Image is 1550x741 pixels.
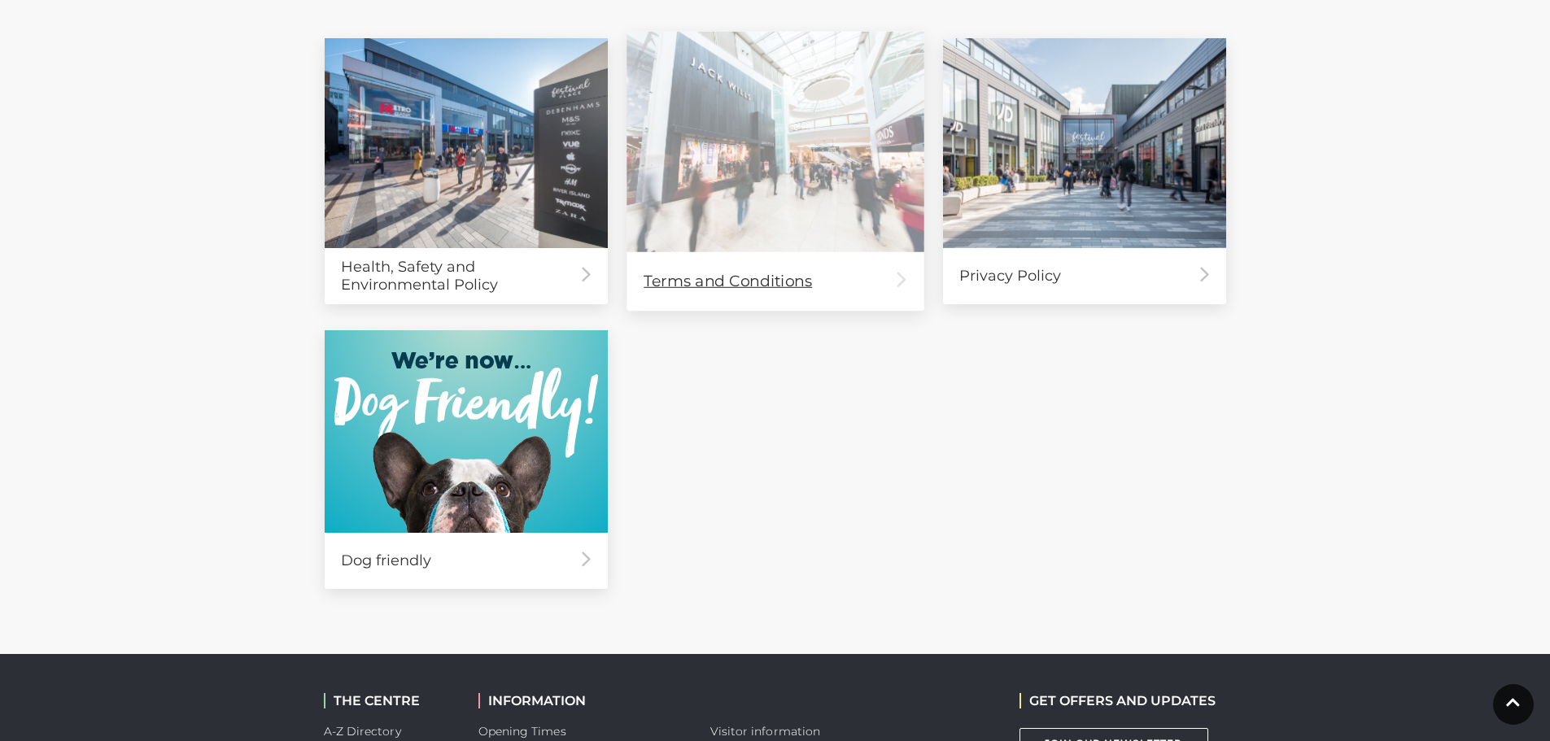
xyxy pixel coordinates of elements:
[943,38,1226,304] a: Privacy Policy
[325,38,608,304] a: Health, Safety and Environmental Policy
[325,330,608,589] a: Dog friendly
[627,32,923,311] a: Terms and Conditions
[324,693,454,708] h2: THE CENTRE
[324,724,401,739] a: A-Z Directory
[478,724,566,739] a: Opening Times
[1020,693,1216,708] h2: GET OFFERS AND UPDATES
[943,248,1226,304] div: Privacy Policy
[710,724,821,739] a: Visitor information
[325,533,608,589] div: Dog friendly
[325,248,608,304] div: Health, Safety and Environmental Policy
[478,693,686,708] h2: INFORMATION
[627,251,923,310] div: Terms and Conditions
